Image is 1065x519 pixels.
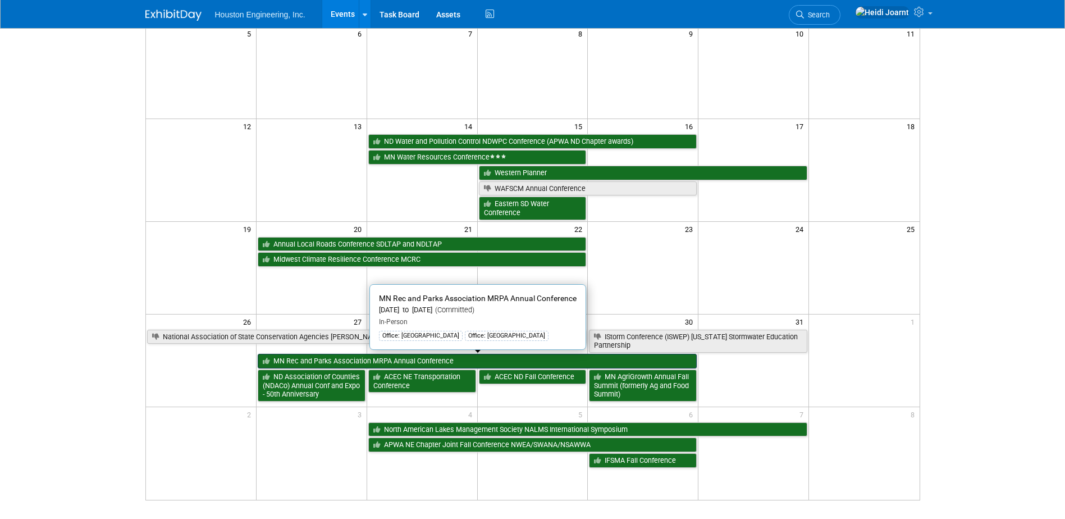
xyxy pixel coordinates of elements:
[379,306,577,315] div: [DATE] to [DATE]
[684,222,698,236] span: 23
[465,331,549,341] div: Office: [GEOGRAPHIC_DATA]
[798,407,808,421] span: 7
[589,370,697,402] a: MN AgriGrowth Annual Fall Summit (formerly Ag and Food Summit)
[432,306,474,314] span: (Committed)
[356,407,367,421] span: 3
[906,119,920,133] span: 18
[246,407,256,421] span: 2
[573,222,587,236] span: 22
[368,438,697,452] a: APWA NE Chapter Joint Fall Conference NWEA/SWANA/NSAWWA
[242,315,256,329] span: 26
[684,315,698,329] span: 30
[379,318,408,326] span: In-Person
[479,197,587,220] a: Eastern SD Water Conference
[379,331,463,341] div: Office: [GEOGRAPHIC_DATA]
[368,422,807,437] a: North American Lakes Management Society NALMS International Symposium
[789,5,840,25] a: Search
[467,26,477,40] span: 7
[258,354,697,368] a: MN Rec and Parks Association MRPA Annual Conference
[242,222,256,236] span: 19
[215,10,305,19] span: Houston Engineering, Inc.
[589,453,697,468] a: IFSMA Fall Conference
[242,119,256,133] span: 12
[794,222,808,236] span: 24
[906,222,920,236] span: 25
[463,222,477,236] span: 21
[258,370,365,402] a: ND Association of Counties (NDACo) Annual Conf and Expo - 50th Anniversary
[467,407,477,421] span: 4
[258,237,587,252] a: Annual Local Roads Conference SDLTAP and NDLTAP
[368,134,697,149] a: ND Water and Pollution Control NDWPC Conference (APWA ND Chapter awards)
[909,315,920,329] span: 1
[246,26,256,40] span: 5
[573,119,587,133] span: 15
[463,119,477,133] span: 14
[909,407,920,421] span: 8
[379,294,577,303] span: MN Rec and Parks Association MRPA Annual Conference
[479,370,587,384] a: ACEC ND Fall Conference
[577,26,587,40] span: 8
[589,330,807,353] a: IStorm Conference (ISWEP) [US_STATE] Stormwater Education Partnership
[577,407,587,421] span: 5
[855,6,909,19] img: Heidi Joarnt
[147,330,587,344] a: National Association of State Conservation Agencies [PERSON_NAME] / NWC Joint Meeting
[804,11,830,19] span: Search
[368,370,476,393] a: ACEC NE Transportation Conference
[353,119,367,133] span: 13
[794,315,808,329] span: 31
[906,26,920,40] span: 11
[688,407,698,421] span: 6
[145,10,202,21] img: ExhibitDay
[684,119,698,133] span: 16
[258,252,587,267] a: Midwest Climate Resilience Conference MCRC
[479,166,808,180] a: Western Planner
[356,26,367,40] span: 6
[353,222,367,236] span: 20
[368,150,587,165] a: MN Water Resources Conference
[794,26,808,40] span: 10
[794,119,808,133] span: 17
[353,315,367,329] span: 27
[688,26,698,40] span: 9
[479,181,697,196] a: WAFSCM Annual Conference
